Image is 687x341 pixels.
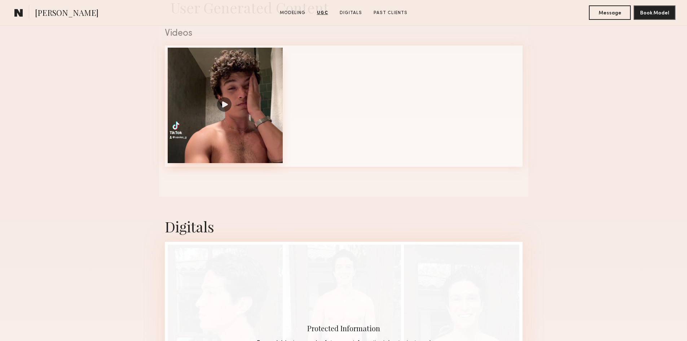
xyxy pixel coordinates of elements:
button: Book Model [634,5,675,20]
span: [PERSON_NAME] [35,7,98,20]
a: Digitals [337,10,365,16]
div: Digitals [165,217,523,236]
a: Past Clients [371,10,410,16]
a: Book Model [634,9,675,16]
div: Protected Information [252,323,436,333]
a: UGC [314,10,331,16]
button: Message [589,5,631,20]
div: Videos [165,29,523,38]
a: Modeling [277,10,308,16]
